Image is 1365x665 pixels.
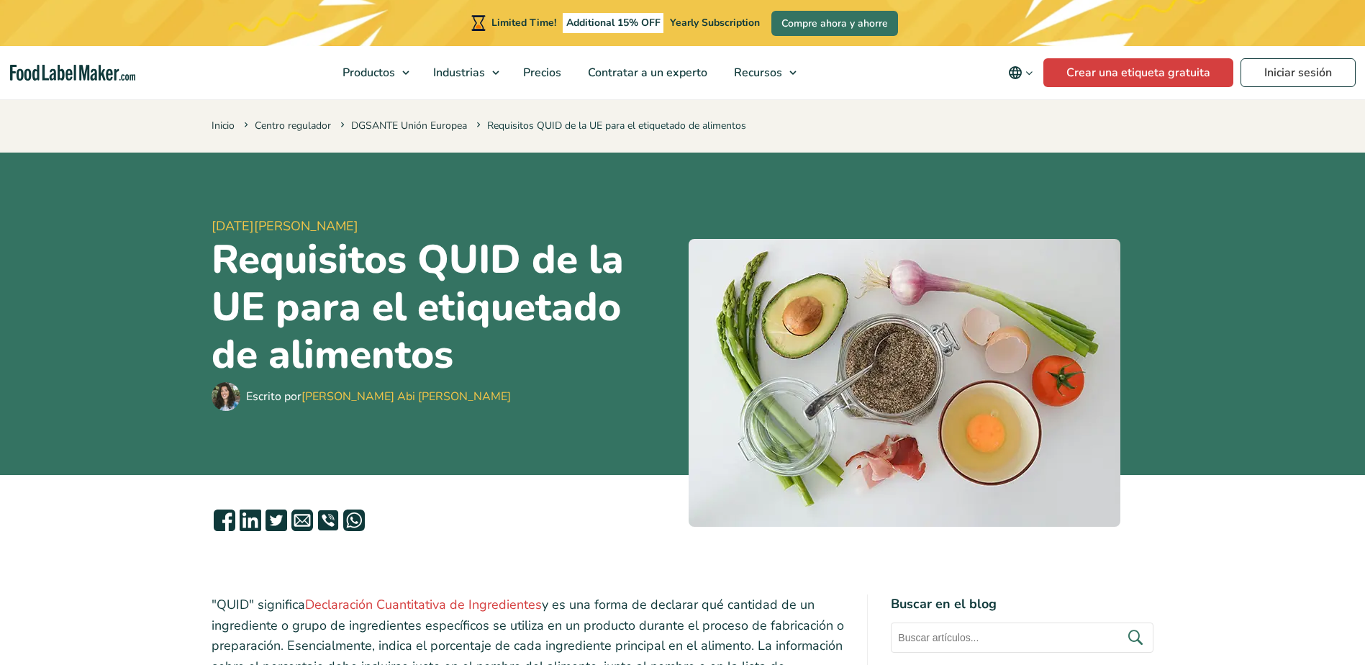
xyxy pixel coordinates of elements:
[721,46,804,99] a: Recursos
[1241,58,1356,87] a: Iniciar sesión
[351,119,467,132] a: DGSANTE Unión Europea
[575,46,717,99] a: Contratar a un experto
[212,382,240,411] img: Maria Abi Hanna - Etiquetadora de alimentos
[212,119,235,132] a: Inicio
[891,594,1153,614] h4: Buscar en el blog
[301,389,511,404] a: [PERSON_NAME] Abi [PERSON_NAME]
[255,119,331,132] a: Centro regulador
[510,46,571,99] a: Precios
[519,65,563,81] span: Precios
[212,217,677,236] span: [DATE][PERSON_NAME]
[473,119,746,132] span: Requisitos QUID de la UE para el etiquetado de alimentos
[584,65,709,81] span: Contratar a un experto
[563,13,664,33] span: Additional 15% OFF
[246,388,511,405] div: Escrito por
[420,46,507,99] a: Industrias
[998,58,1043,87] button: Change language
[338,65,396,81] span: Productos
[429,65,486,81] span: Industrias
[670,16,760,30] span: Yearly Subscription
[491,16,556,30] span: Limited Time!
[771,11,898,36] a: Compre ahora y ahorre
[10,65,135,81] a: Food Label Maker homepage
[305,596,542,613] a: Declaración Cuantitativa de Ingredientes
[730,65,784,81] span: Recursos
[212,236,677,379] h1: Requisitos QUID de la UE para el etiquetado de alimentos
[891,623,1153,653] input: Buscar artículos...
[330,46,417,99] a: Productos
[1043,58,1233,87] a: Crear una etiqueta gratuita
